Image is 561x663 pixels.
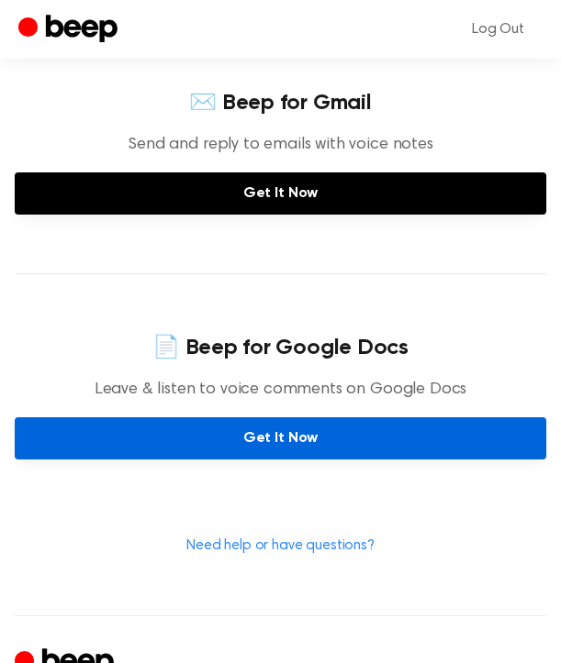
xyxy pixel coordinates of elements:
[18,12,122,48] a: Beep
[128,88,432,118] h4: ✉️ Beep for Gmail
[128,133,432,158] p: Send and reply to emails with voice notes
[95,333,466,363] h4: 📄 Beep for Google Docs
[95,378,466,403] p: Leave & listen to voice comments on Google Docs
[186,538,375,553] a: Need help or have questions?
[15,417,546,459] a: Get It Now
[454,7,543,51] a: Log Out
[15,172,546,215] a: Get It Now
